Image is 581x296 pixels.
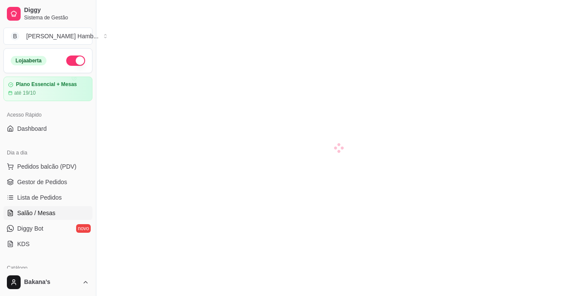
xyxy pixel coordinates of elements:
[3,206,92,220] a: Salão / Mesas
[17,124,47,133] span: Dashboard
[17,224,43,233] span: Diggy Bot
[3,108,92,122] div: Acesso Rápido
[14,89,36,96] article: até 19/10
[3,122,92,136] a: Dashboard
[3,3,92,24] a: DiggySistema de Gestão
[3,77,92,101] a: Plano Essencial + Mesasaté 19/10
[17,162,77,171] span: Pedidos balcão (PDV)
[11,32,19,40] span: B
[26,32,98,40] div: [PERSON_NAME] Hamb ...
[24,278,79,286] span: Bakana’s
[3,261,92,275] div: Catálogo
[24,14,89,21] span: Sistema de Gestão
[3,191,92,204] a: Lista de Pedidos
[3,175,92,189] a: Gestor de Pedidos
[66,55,85,66] button: Alterar Status
[11,56,46,65] div: Loja aberta
[3,237,92,251] a: KDS
[17,178,67,186] span: Gestor de Pedidos
[3,222,92,235] a: Diggy Botnovo
[24,6,89,14] span: Diggy
[17,193,62,202] span: Lista de Pedidos
[17,240,30,248] span: KDS
[3,146,92,160] div: Dia a dia
[3,28,92,45] button: Select a team
[16,81,77,88] article: Plano Essencial + Mesas
[3,160,92,173] button: Pedidos balcão (PDV)
[3,272,92,293] button: Bakana’s
[17,209,55,217] span: Salão / Mesas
